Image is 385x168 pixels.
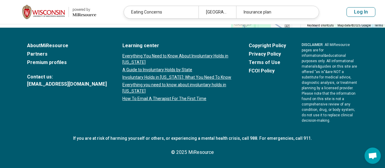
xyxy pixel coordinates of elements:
a: Premium profiles [27,59,107,66]
a: How To Email A Therapist For The First Time [122,96,233,102]
p: : All MiResource pages are for informational & educational purposes only. All informational mater... [302,42,358,123]
a: University of Wisconsin-Madisonpowered by [10,5,96,19]
p: © 2025 MiResource [27,149,358,156]
a: Everything You Need to Know About Involuntary Holds in [US_STATE] [122,53,233,66]
a: Copyright Policy [249,42,286,49]
a: Learning center [122,42,233,49]
a: FCOI Policy [249,67,286,75]
a: [EMAIL_ADDRESS][DOMAIN_NAME] [27,81,107,88]
img: University of Wisconsin-Madison [22,5,65,19]
a: Privacy Policy [249,50,286,58]
a: A Guide to Involuntary Holds by State [122,67,233,73]
div: Eating Concerns [124,6,199,18]
a: Partners [27,50,107,58]
a: Terms (opens in new tab) [374,24,383,27]
p: If you are at risk of harming yourself or others, or experiencing a mental health crisis, call 98... [27,135,358,142]
button: Log In [346,7,375,17]
span: Contact us: [27,73,107,81]
div: Insurance plan [236,6,311,18]
button: Keyboard shortcuts [307,23,334,28]
a: AboutMiResource [27,42,107,49]
a: Everything you need to know about involuntary holds in [US_STATE] [122,82,233,94]
span: DISCLAIMER [302,43,323,47]
div: powered by [72,7,96,12]
span: Map data ©2025 Google [337,24,371,27]
div: Open chat [365,148,381,164]
a: Terms of Use [249,59,286,66]
div: [GEOGRAPHIC_DATA], [GEOGRAPHIC_DATA] [199,6,236,18]
a: Involuntary Holds in [US_STATE]: What You Need To Know [122,74,233,81]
